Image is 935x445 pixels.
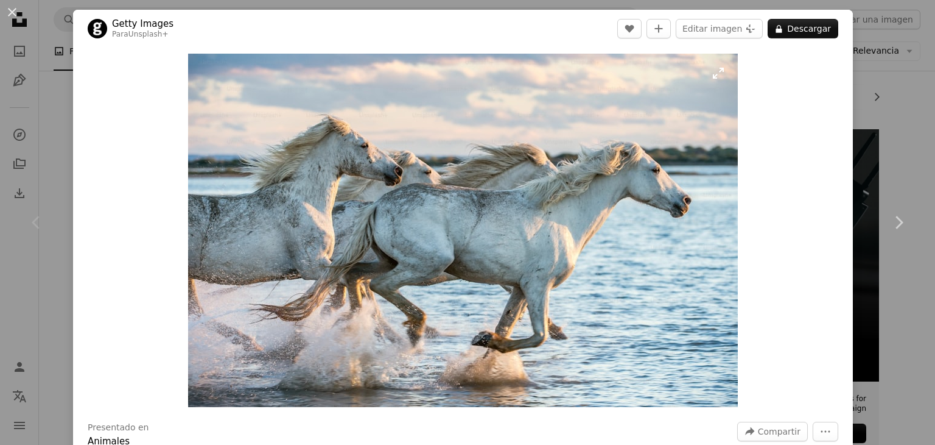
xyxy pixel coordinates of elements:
[737,422,808,441] button: Compartir esta imagen
[862,164,935,281] a: Siguiente
[768,19,838,38] button: Descargar
[188,54,738,407] button: Ampliar en esta imagen
[676,19,763,38] button: Editar imagen
[188,54,738,407] img: Caballos blancos de la Camarga galopando sobre el agua.
[112,18,173,30] a: Getty Images
[112,30,173,40] div: Para
[617,19,642,38] button: Me gusta
[88,19,107,38] img: Ve al perfil de Getty Images
[813,422,838,441] button: Más acciones
[646,19,671,38] button: Añade a la colección
[128,30,169,38] a: Unsplash+
[758,422,800,441] span: Compartir
[88,422,149,434] h3: Presentado en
